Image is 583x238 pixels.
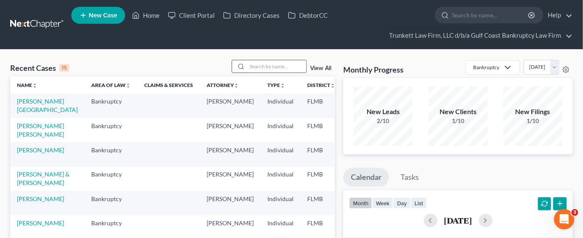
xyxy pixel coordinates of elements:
[17,171,70,186] a: [PERSON_NAME] & [PERSON_NAME]
[284,8,332,23] a: DebtorCC
[452,7,530,23] input: Search by name...
[200,142,261,166] td: [PERSON_NAME]
[503,107,563,117] div: New Filings
[300,167,342,191] td: FLMB
[554,209,575,230] iframe: Intercom live chat
[84,118,137,142] td: Bankruptcy
[84,93,137,118] td: Bankruptcy
[544,8,572,23] a: Help
[200,93,261,118] td: [PERSON_NAME]
[393,197,411,209] button: day
[473,64,499,71] div: Bankruptcy
[353,107,413,117] div: New Leads
[261,191,300,215] td: Individual
[17,98,78,113] a: [PERSON_NAME][GEOGRAPHIC_DATA]
[429,107,488,117] div: New Clients
[84,142,137,166] td: Bankruptcy
[330,83,335,88] i: unfold_more
[343,64,404,75] h3: Monthly Progress
[84,191,137,215] td: Bankruptcy
[200,191,261,215] td: [PERSON_NAME]
[385,28,572,43] a: Trunkett Law Firm, LLC d/b/a Gulf Coast Bankruptcy Law Firm
[372,197,393,209] button: week
[300,93,342,118] td: FLMB
[349,197,372,209] button: month
[17,122,64,138] a: [PERSON_NAME] [PERSON_NAME]
[267,82,285,88] a: Typeunfold_more
[128,8,164,23] a: Home
[207,82,239,88] a: Attorneyunfold_more
[247,60,306,73] input: Search by name...
[307,82,335,88] a: Districtunfold_more
[261,167,300,191] td: Individual
[429,117,488,125] div: 1/10
[234,83,239,88] i: unfold_more
[200,167,261,191] td: [PERSON_NAME]
[137,76,200,93] th: Claims & Services
[17,82,37,88] a: Nameunfold_more
[91,82,131,88] a: Area of Lawunfold_more
[164,8,219,23] a: Client Portal
[343,168,389,187] a: Calendar
[219,8,284,23] a: Directory Cases
[17,219,64,227] a: [PERSON_NAME]
[17,195,64,202] a: [PERSON_NAME]
[393,168,426,187] a: Tasks
[411,197,427,209] button: list
[17,146,64,154] a: [PERSON_NAME]
[59,64,69,72] div: 15
[280,83,285,88] i: unfold_more
[261,118,300,142] td: Individual
[300,191,342,215] td: FLMB
[261,93,300,118] td: Individual
[310,65,331,71] a: View All
[84,167,137,191] td: Bankruptcy
[444,216,472,225] h2: [DATE]
[572,209,578,216] span: 3
[503,117,563,125] div: 1/10
[261,142,300,166] td: Individual
[10,63,69,73] div: Recent Cases
[353,117,413,125] div: 2/10
[32,83,37,88] i: unfold_more
[200,118,261,142] td: [PERSON_NAME]
[89,12,117,19] span: New Case
[126,83,131,88] i: unfold_more
[300,142,342,166] td: FLMB
[300,118,342,142] td: FLMB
